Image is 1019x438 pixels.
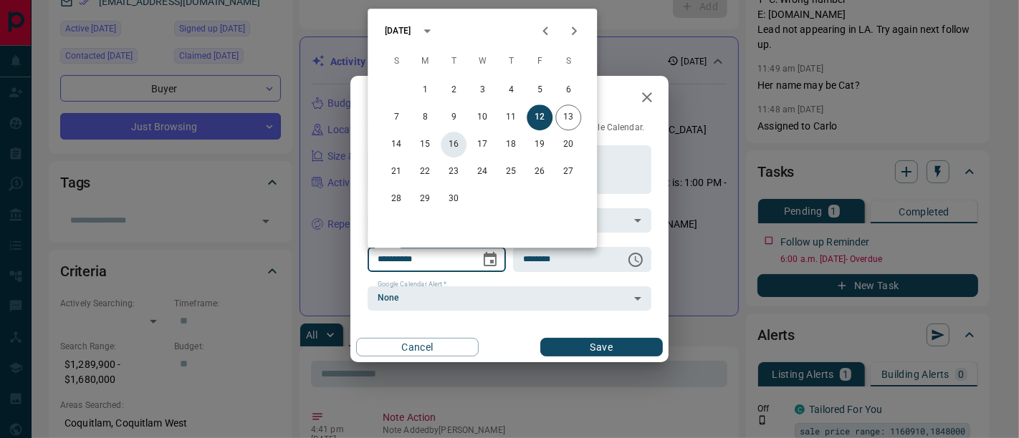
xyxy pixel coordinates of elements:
button: 20 [555,132,581,157]
button: 6 [555,77,581,103]
button: Choose date, selected date is Sep 12, 2025 [476,245,504,274]
button: 21 [383,159,409,185]
button: 12 [527,104,552,130]
button: 25 [498,159,524,185]
button: 1 [412,77,438,103]
button: Previous month [531,16,560,45]
button: 16 [441,132,467,157]
button: 22 [412,159,438,185]
button: 13 [555,104,581,130]
button: 7 [383,104,409,130]
div: [DATE] [385,24,411,37]
span: Friday [527,47,552,76]
span: Monday [412,47,438,76]
button: 24 [469,159,495,185]
button: 9 [441,104,467,130]
button: 26 [527,159,552,185]
button: 2 [441,77,467,103]
button: Save [540,338,663,356]
button: 8 [412,104,438,130]
button: 18 [498,132,524,157]
button: 17 [469,132,495,157]
button: Cancel [356,338,479,356]
span: Wednesday [469,47,495,76]
button: 30 [441,186,467,212]
button: 19 [527,132,552,157]
label: Google Calendar Alert [378,280,446,289]
button: Next month [560,16,588,45]
button: 4 [498,77,524,103]
button: 23 [441,159,467,185]
button: 5 [527,77,552,103]
button: 15 [412,132,438,157]
button: calendar view is open, switch to year view [415,19,439,43]
button: 29 [412,186,438,212]
span: Sunday [383,47,409,76]
button: 10 [469,104,495,130]
button: 11 [498,104,524,130]
button: 3 [469,77,495,103]
div: None [368,286,651,311]
span: Thursday [498,47,524,76]
h2: Edit Task [350,76,444,122]
button: Choose time, selected time is 6:00 AM [621,245,650,274]
button: 27 [555,159,581,185]
span: Tuesday [441,47,467,76]
span: Saturday [555,47,581,76]
button: 14 [383,132,409,157]
button: 28 [383,186,409,212]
